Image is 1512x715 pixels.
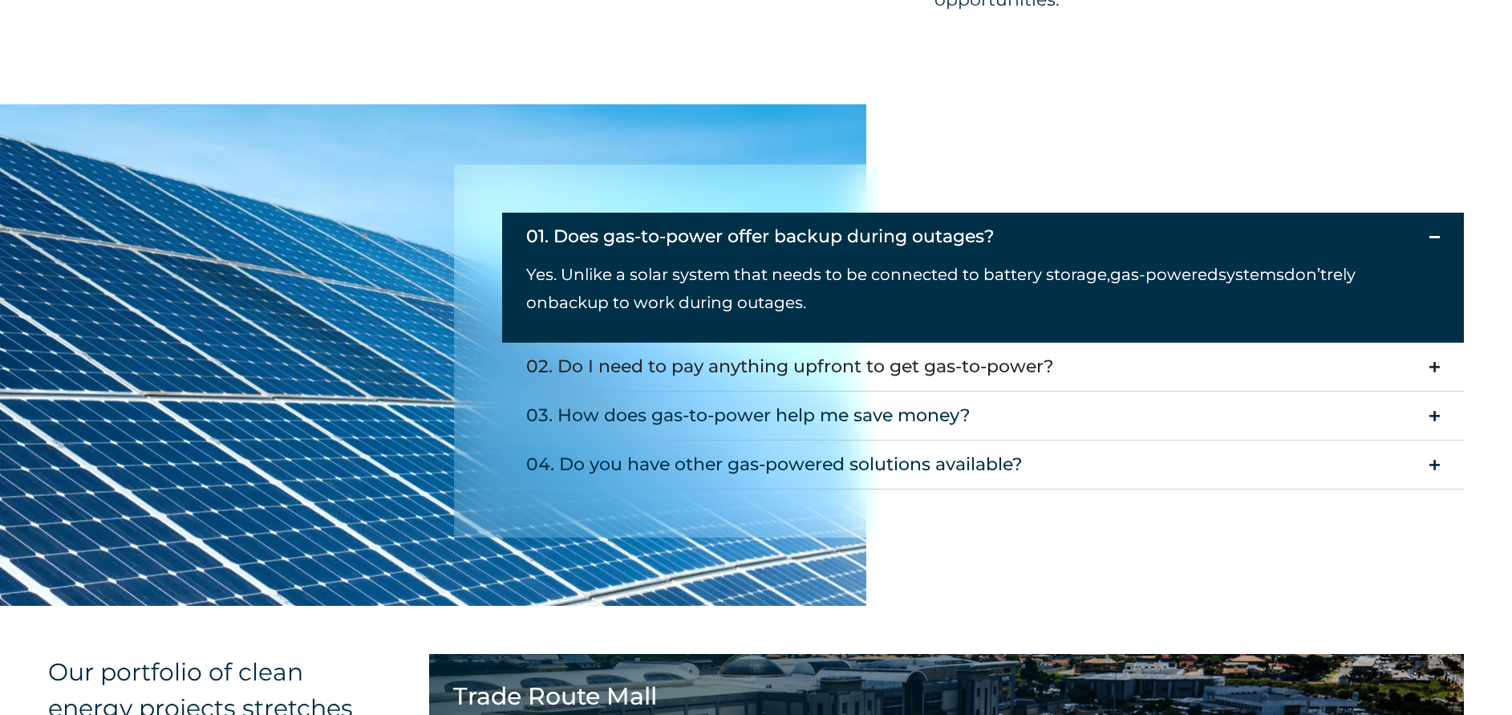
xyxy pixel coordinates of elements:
[1110,265,1218,284] span: gas-powered
[502,213,1465,490] div: Accordion. Open links with Enter or Space, close with Escape, and navigate with Arrow Keys
[526,351,1054,383] div: 02. Do I need to pay anything upfront to get gas-to-power?
[502,392,1465,441] summary: 03. How does gas-to-power help me save money?
[502,441,1465,490] summary: 04. Do you have other gas-powered solutions available?
[526,449,1023,481] div: 04. Do you have other gas-powered solutions available?
[502,213,1465,261] summary: 01. Does gas-to-power offer backup during outages?
[548,293,806,312] span: backup to work during outages.
[526,265,1110,284] span: Yes. Unlike a solar system that needs to be connected to battery storage,
[1218,265,1284,284] span: systems
[1284,265,1327,284] span: don’t
[502,343,1465,392] summary: 02. Do I need to pay anything upfront to get gas-to-power?
[526,221,995,253] div: 01. Does gas-to-power offer backup during outages?
[526,400,971,432] div: 03. How does gas-to-power help me save money?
